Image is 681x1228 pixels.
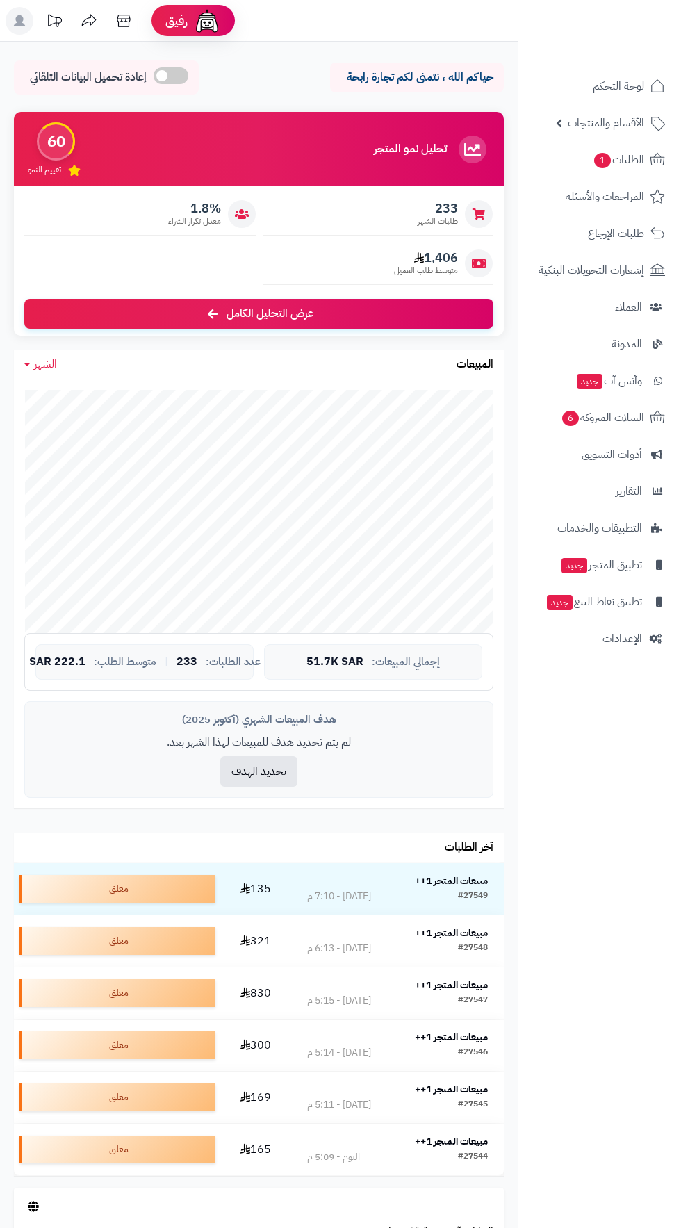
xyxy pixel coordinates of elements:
span: تطبيق المتجر [560,555,642,575]
a: تطبيق المتجرجديد [527,548,673,582]
strong: مبيعات المتجر 1++ [415,1134,488,1149]
span: معدل تكرار الشراء [168,215,221,227]
div: [DATE] - 5:11 م [307,1098,371,1112]
strong: مبيعات المتجر 1++ [415,978,488,992]
div: #27549 [458,890,488,903]
span: متوسط طلب العميل [394,265,458,277]
div: معلق [19,927,215,955]
a: لوحة التحكم [527,69,673,103]
strong: مبيعات المتجر 1++ [415,874,488,888]
a: المراجعات والأسئلة [527,180,673,213]
h3: تحليل نمو المتجر [374,143,447,156]
div: #27548 [458,942,488,956]
div: [DATE] - 6:13 م [307,942,371,956]
td: 321 [221,915,291,967]
div: #27544 [458,1150,488,1164]
div: [DATE] - 5:15 م [307,994,371,1008]
strong: مبيعات المتجر 1++ [415,926,488,940]
div: [DATE] - 5:14 م [307,1046,371,1060]
span: 222.1 SAR [29,656,85,669]
span: الشهر [34,356,57,373]
span: 233 [177,656,197,669]
a: وآتس آبجديد [527,364,673,398]
span: التقارير [616,482,642,501]
a: التطبيقات والخدمات [527,511,673,545]
span: 1.8% [168,201,221,216]
td: 830 [221,967,291,1019]
span: تطبيق نقاط البيع [545,592,642,612]
div: #27545 [458,1098,488,1112]
h3: المبيعات [457,359,493,371]
a: المدونة [527,327,673,361]
span: الطلبات [593,150,644,170]
span: 51.7K SAR [306,656,363,669]
span: إجمالي المبيعات: [372,656,440,668]
span: إعادة تحميل البيانات التلقائي [30,69,147,85]
div: اليوم - 5:09 م [307,1150,360,1164]
span: جديد [547,595,573,610]
td: 169 [221,1072,291,1123]
div: #27547 [458,994,488,1008]
span: أدوات التسويق [582,445,642,464]
a: السلات المتروكة6 [527,401,673,434]
a: طلبات الإرجاع [527,217,673,250]
p: لم يتم تحديد هدف للمبيعات لهذا الشهر بعد. [35,735,482,751]
span: السلات المتروكة [561,408,644,427]
span: 233 [418,201,458,216]
div: معلق [19,1136,215,1163]
span: جديد [561,558,587,573]
div: معلق [19,875,215,903]
a: تطبيق نقاط البيعجديد [527,585,673,619]
a: إشعارات التحويلات البنكية [527,254,673,287]
span: رفيق [165,13,188,29]
span: 6 [562,411,579,426]
span: العملاء [615,297,642,317]
div: معلق [19,1031,215,1059]
h3: آخر الطلبات [445,842,493,854]
button: تحديد الهدف [220,756,297,787]
div: [DATE] - 7:10 م [307,890,371,903]
span: المدونة [612,334,642,354]
strong: مبيعات المتجر 1++ [415,1030,488,1045]
a: الإعدادات [527,622,673,655]
span: جديد [577,374,602,389]
span: الأقسام والمنتجات [568,113,644,133]
span: 1 [594,153,611,168]
span: طلبات الإرجاع [588,224,644,243]
span: إشعارات التحويلات البنكية [539,261,644,280]
span: المراجعات والأسئلة [566,187,644,206]
span: عدد الطلبات: [206,656,261,668]
td: 135 [221,863,291,915]
a: العملاء [527,290,673,324]
span: 1,406 [394,250,458,265]
span: لوحة التحكم [593,76,644,96]
div: معلق [19,1083,215,1111]
span: طلبات الشهر [418,215,458,227]
a: أدوات التسويق [527,438,673,471]
span: | [165,657,168,667]
strong: مبيعات المتجر 1++ [415,1082,488,1097]
td: 165 [221,1124,291,1175]
td: 300 [221,1020,291,1071]
p: حياكم الله ، نتمنى لكم تجارة رابحة [340,69,493,85]
div: #27546 [458,1046,488,1060]
span: متوسط الطلب: [94,656,156,668]
a: التقارير [527,475,673,508]
span: وآتس آب [575,371,642,391]
a: الطلبات1 [527,143,673,177]
img: ai-face.png [193,7,221,35]
a: عرض التحليل الكامل [24,299,493,329]
a: الشهر [24,357,57,373]
span: التطبيقات والخدمات [557,518,642,538]
span: تقييم النمو [28,164,61,176]
a: تحديثات المنصة [37,7,72,38]
span: عرض التحليل الكامل [227,306,313,322]
img: logo-2.png [586,39,668,68]
div: هدف المبيعات الشهري (أكتوبر 2025) [35,712,482,727]
div: معلق [19,979,215,1007]
span: الإعدادات [602,629,642,648]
